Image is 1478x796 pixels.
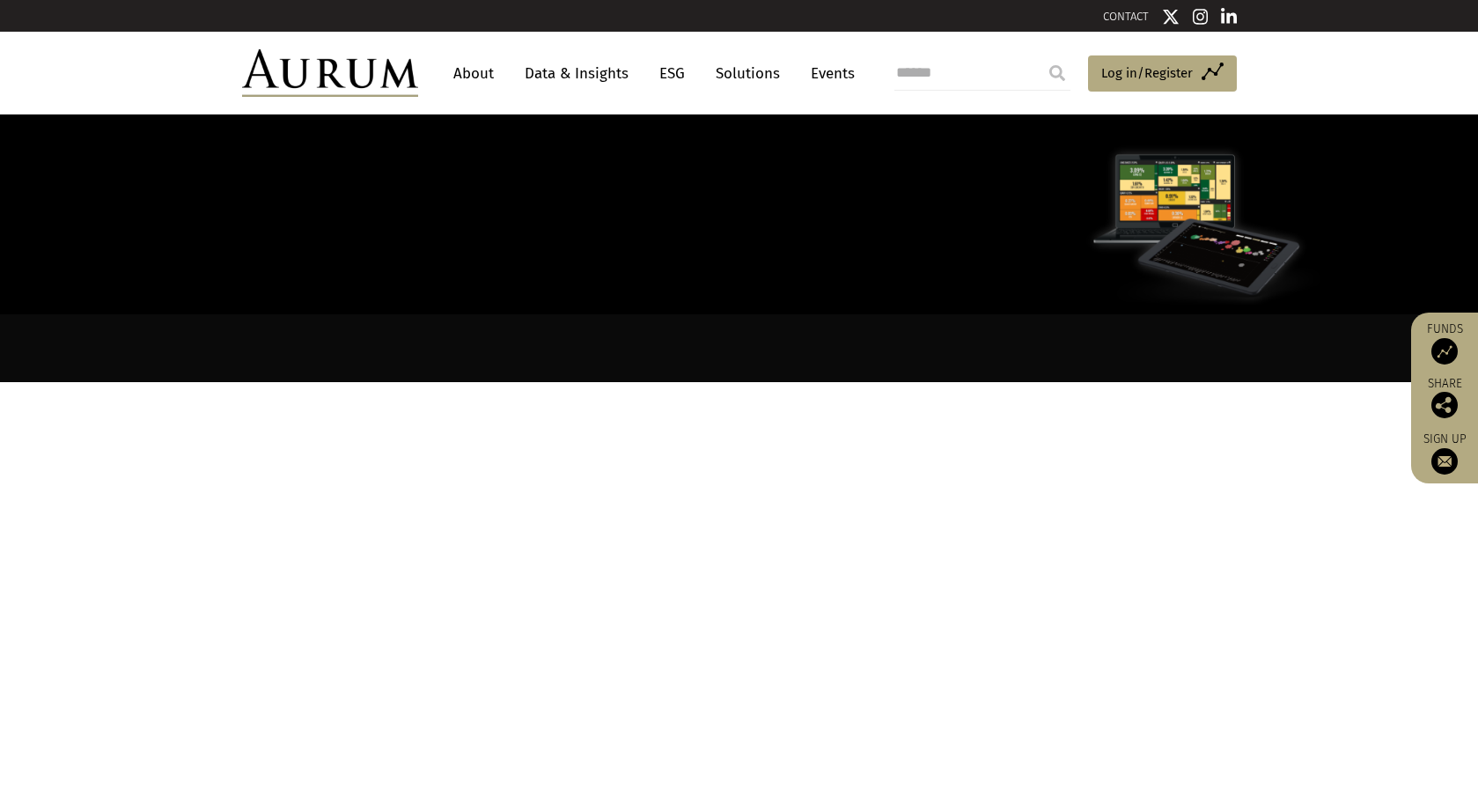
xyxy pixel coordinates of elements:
[802,57,855,90] a: Events
[1103,10,1149,23] a: CONTACT
[1420,321,1469,365] a: Funds
[651,57,694,90] a: ESG
[707,57,789,90] a: Solutions
[516,57,637,90] a: Data & Insights
[242,49,418,97] img: Aurum
[1431,338,1458,365] img: Access Funds
[1193,8,1209,26] img: Instagram icon
[1420,431,1469,475] a: Sign up
[1088,55,1237,92] a: Log in/Register
[1162,8,1180,26] img: Twitter icon
[1420,378,1469,418] div: Share
[1431,448,1458,475] img: Sign up to our newsletter
[1431,392,1458,418] img: Share this post
[1040,55,1075,91] input: Submit
[1221,8,1237,26] img: Linkedin icon
[1101,63,1193,84] span: Log in/Register
[445,57,503,90] a: About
